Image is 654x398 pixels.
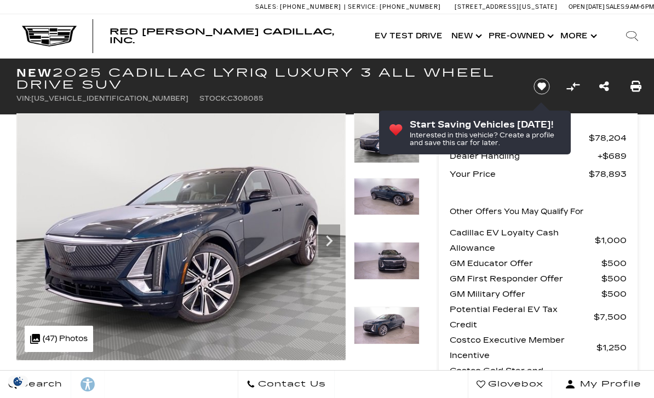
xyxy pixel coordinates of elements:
[255,4,344,10] a: Sales: [PHONE_NUMBER]
[598,148,627,164] span: $689
[450,302,627,332] a: Potential Federal EV Tax Credit $7,500
[450,130,627,146] a: MSRP $78,204
[450,271,601,286] span: GM First Responder Offer
[530,78,554,95] button: Save vehicle
[606,3,626,10] span: Sales:
[450,286,627,302] a: GM Military Offer $500
[348,3,378,10] span: Service:
[31,95,188,102] span: [US_VEHICLE_IDENTIFICATION_NUMBER]
[370,14,447,58] a: EV Test Drive
[16,95,31,102] span: VIN:
[5,376,31,387] img: Opt-Out Icon
[601,256,627,271] span: $500
[450,148,627,164] a: Dealer Handling $689
[450,363,627,394] a: Costco Gold Star and Business Member Incentive $1,000
[255,3,278,10] span: Sales:
[450,166,627,182] a: Your Price $78,893
[630,79,641,94] a: Print this New 2025 Cadillac LYRIQ Luxury 3 All Wheel Drive SUV
[596,340,627,355] span: $1,250
[255,377,326,392] span: Contact Us
[450,225,627,256] a: Cadillac EV Loyalty Cash Allowance $1,000
[16,67,515,91] h1: 2025 Cadillac LYRIQ Luxury 3 All Wheel Drive SUV
[626,3,654,10] span: 9 AM-6 PM
[450,332,627,363] a: Costco Executive Member Incentive $1,250
[110,26,334,45] span: Red [PERSON_NAME] Cadillac, Inc.
[576,377,641,392] span: My Profile
[450,286,601,302] span: GM Military Offer
[601,271,627,286] span: $500
[16,113,346,360] img: New 2025 Emerald Lake Metallic Cadillac Luxury 3 image 1
[238,371,335,398] a: Contact Us
[380,3,441,10] span: [PHONE_NUMBER]
[344,4,444,10] a: Service: [PHONE_NUMBER]
[484,14,556,58] a: Pre-Owned
[468,371,552,398] a: Glovebox
[485,377,543,392] span: Glovebox
[5,376,31,387] section: Click to Open Cookie Consent Modal
[450,271,627,286] a: GM First Responder Offer $500
[455,3,558,10] a: [STREET_ADDRESS][US_STATE]
[589,166,627,182] span: $78,893
[450,332,596,363] span: Costco Executive Member Incentive
[199,95,227,102] span: Stock:
[565,78,581,95] button: Compare vehicle
[280,3,341,10] span: [PHONE_NUMBER]
[25,326,93,352] div: (47) Photos
[450,130,589,146] span: MSRP
[227,95,263,102] span: C308085
[450,363,595,394] span: Costco Gold Star and Business Member Incentive
[594,309,627,325] span: $7,500
[354,242,420,279] img: New 2025 Emerald Lake Metallic Cadillac Luxury 3 image 3
[552,371,654,398] button: Open user profile menu
[450,256,627,271] a: GM Educator Offer $500
[450,225,595,256] span: Cadillac EV Loyalty Cash Allowance
[569,3,605,10] span: Open [DATE]
[595,233,627,248] span: $1,000
[589,130,627,146] span: $78,204
[450,204,584,220] p: Other Offers You May Qualify For
[447,14,484,58] a: New
[450,302,594,332] span: Potential Federal EV Tax Credit
[450,166,589,182] span: Your Price
[450,148,598,164] span: Dealer Handling
[318,224,340,257] div: Next
[16,66,53,79] strong: New
[354,178,420,215] img: New 2025 Emerald Lake Metallic Cadillac Luxury 3 image 2
[22,26,77,47] img: Cadillac Dark Logo with Cadillac White Text
[354,307,420,344] img: New 2025 Emerald Lake Metallic Cadillac Luxury 3 image 4
[556,14,599,58] button: More
[17,377,62,392] span: Search
[601,286,627,302] span: $500
[354,113,420,163] img: New 2025 Emerald Lake Metallic Cadillac Luxury 3 image 1
[450,256,601,271] span: GM Educator Offer
[110,27,359,45] a: Red [PERSON_NAME] Cadillac, Inc.
[599,79,609,94] a: Share this New 2025 Cadillac LYRIQ Luxury 3 All Wheel Drive SUV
